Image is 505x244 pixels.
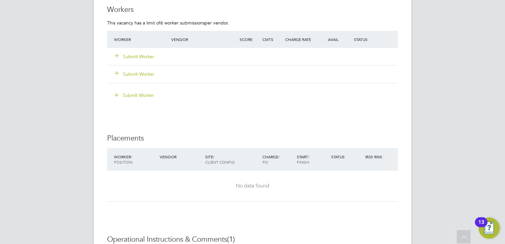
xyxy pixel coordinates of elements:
div: Status [330,151,364,163]
div: Vendor [158,151,204,163]
div: 13 [478,222,484,231]
button: Submit Worker [110,90,159,101]
div: Score [238,33,261,45]
span: / Client Config [205,154,235,165]
div: No data found [114,183,391,189]
div: Charge Rate [284,33,318,45]
em: 6 worker submissions [160,20,205,26]
div: Charge [261,151,295,168]
div: Worker [112,151,158,168]
button: Submit Worker [115,53,155,60]
button: Open Resource Center, 13 new notifications [479,218,500,239]
span: / Position [114,154,133,165]
span: (1) [227,235,235,244]
div: Cmts [261,33,284,45]
div: Vendor [170,33,238,45]
span: / PO [262,154,280,165]
div: Site [204,151,261,168]
div: Worker [112,33,170,45]
div: IR35 Risk [364,151,386,163]
p: This vacancy has a limit of per vendor. [107,20,398,26]
h3: Placements [107,134,398,143]
div: Status [352,33,398,45]
div: Start [295,151,330,168]
div: Avail [318,33,352,45]
button: Submit Worker [115,71,155,77]
span: / Finish [297,154,309,165]
h3: Workers [107,5,398,15]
